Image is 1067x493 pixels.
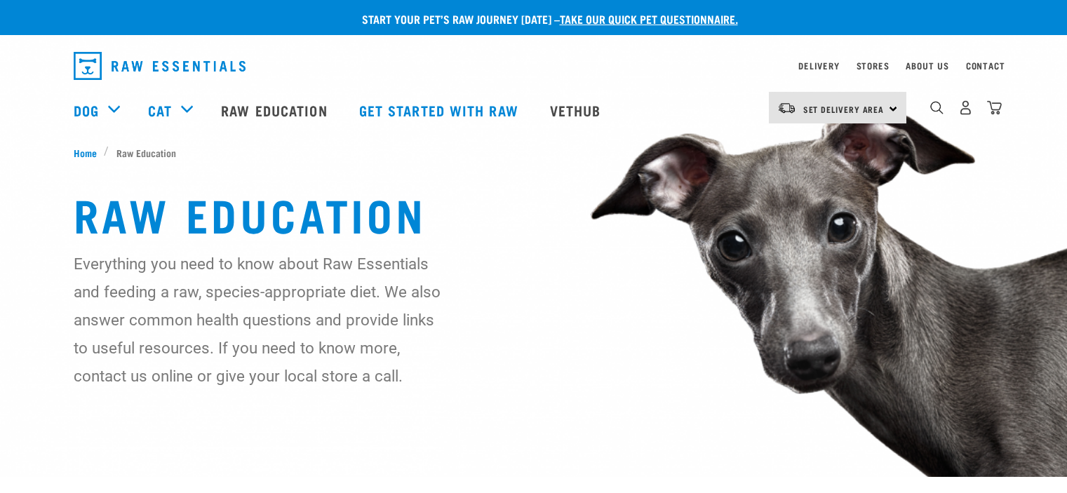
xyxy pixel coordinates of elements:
span: Set Delivery Area [803,107,885,112]
a: Delivery [798,63,839,68]
img: home-icon@2x.png [987,100,1002,115]
a: Cat [148,100,172,121]
a: Home [74,145,105,160]
a: Raw Education [207,82,344,138]
img: home-icon-1@2x.png [930,101,944,114]
img: van-moving.png [777,102,796,114]
a: Dog [74,100,99,121]
a: Stores [857,63,890,68]
span: Home [74,145,97,160]
img: Raw Essentials Logo [74,52,246,80]
a: Vethub [536,82,619,138]
a: take our quick pet questionnaire. [560,15,738,22]
a: Get started with Raw [345,82,536,138]
h1: Raw Education [74,188,994,238]
a: About Us [906,63,948,68]
img: user.png [958,100,973,115]
a: Contact [966,63,1005,68]
nav: breadcrumbs [74,145,994,160]
p: Everything you need to know about Raw Essentials and feeding a raw, species-appropriate diet. We ... [74,250,442,390]
nav: dropdown navigation [62,46,1005,86]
